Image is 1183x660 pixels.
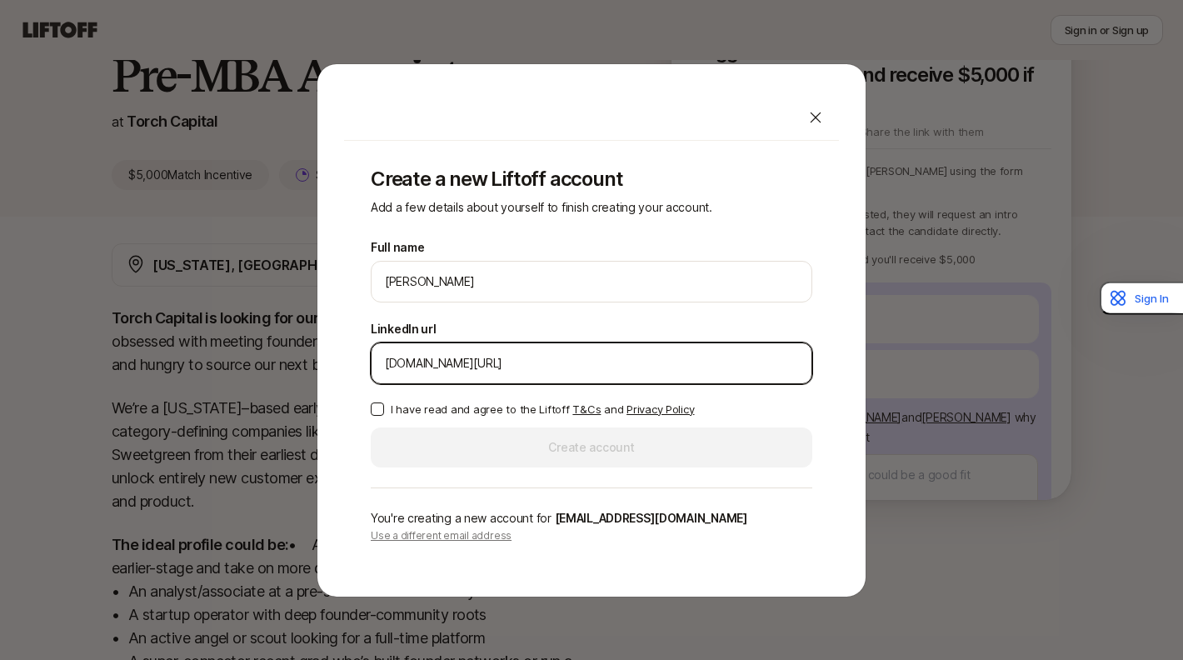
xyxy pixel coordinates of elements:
[572,402,601,416] a: T&Cs
[391,401,694,417] p: I have read and agree to the Liftoff and
[385,272,798,292] input: e.g. Melanie Perkins
[371,167,812,191] p: Create a new Liftoff account
[371,197,812,217] p: Add a few details about yourself to finish creating your account.
[385,353,798,373] input: e.g. https://www.linkedin.com/in/melanie-perkins
[371,528,812,543] p: Use a different email address
[371,402,384,416] button: I have read and agree to the Liftoff T&Cs and Privacy Policy
[371,237,424,257] label: Full name
[555,511,747,525] span: [EMAIL_ADDRESS][DOMAIN_NAME]
[371,306,600,309] p: We'll use Jiya as your preferred name.
[626,402,694,416] a: Privacy Policy
[371,508,812,528] p: You're creating a new account for
[371,319,437,339] label: LinkedIn url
